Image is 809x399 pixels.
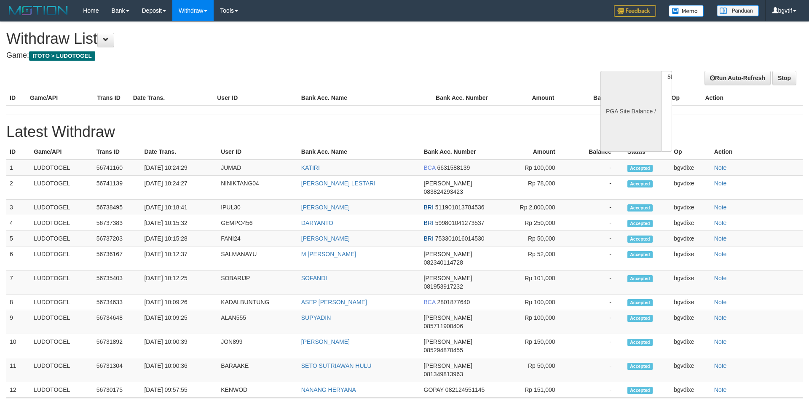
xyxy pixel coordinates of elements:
th: Bank Acc. Name [298,90,432,106]
td: 11 [6,358,30,382]
span: Accepted [627,275,653,282]
a: Note [714,314,727,321]
td: - [568,231,624,246]
td: [DATE] 10:00:39 [141,334,217,358]
td: bgvdixe [670,358,711,382]
span: 082340114728 [424,259,463,266]
span: Accepted [627,339,653,346]
a: NANANG HERYANA [301,386,356,393]
td: Rp 50,000 [502,231,568,246]
span: 6631588139 [437,164,470,171]
td: 56741160 [93,160,141,176]
td: FANI24 [217,231,298,246]
span: Accepted [627,236,653,243]
td: 5 [6,231,30,246]
td: bgvdixe [670,231,711,246]
td: bgvdixe [670,215,711,231]
td: [DATE] 10:09:26 [141,295,217,310]
td: BARAAKE [217,358,298,382]
td: [DATE] 09:57:55 [141,382,217,398]
td: - [568,160,624,176]
td: Rp 151,000 [502,382,568,398]
td: 56737383 [93,215,141,231]
span: Accepted [627,165,653,172]
td: IPUL30 [217,200,298,215]
td: [DATE] 10:00:36 [141,358,217,382]
td: LUDOTOGEL [30,160,93,176]
a: Note [714,180,727,187]
td: bgvdixe [670,334,711,358]
td: ALAN555 [217,310,298,334]
a: Note [714,204,727,211]
span: Accepted [627,299,653,306]
span: 2801877640 [437,299,470,305]
td: - [568,176,624,200]
th: User ID [214,90,298,106]
td: 56738495 [93,200,141,215]
a: [PERSON_NAME] [301,338,350,345]
th: Balance [568,144,624,160]
td: LUDOTOGEL [30,270,93,295]
th: Op [670,144,711,160]
th: User ID [217,144,298,160]
span: Accepted [627,204,653,212]
td: 3 [6,200,30,215]
span: [PERSON_NAME] [424,338,472,345]
a: Stop [772,71,796,85]
td: 56730175 [93,382,141,398]
td: Rp 100,000 [502,310,568,334]
th: Op [668,90,702,106]
td: Rp 150,000 [502,334,568,358]
td: 7 [6,270,30,295]
td: Rp 52,000 [502,246,568,270]
th: ID [6,90,27,106]
span: BRI [424,235,434,242]
td: Rp 101,000 [502,270,568,295]
span: BCA [424,299,436,305]
td: - [568,382,624,398]
span: ITOTO > LUDOTOGEL [29,51,95,61]
th: Date Trans. [141,144,217,160]
td: bgvdixe [670,246,711,270]
th: Amount [502,144,568,160]
td: 56734633 [93,295,141,310]
img: Button%20Memo.svg [669,5,704,17]
td: KENWOD [217,382,298,398]
a: [PERSON_NAME] [301,235,350,242]
td: [DATE] 10:18:41 [141,200,217,215]
a: M [PERSON_NAME] [301,251,356,257]
img: MOTION_logo.png [6,4,70,17]
td: - [568,270,624,295]
span: 085711900406 [424,323,463,329]
a: Note [714,220,727,226]
td: 56736167 [93,246,141,270]
th: Status [624,144,670,160]
span: Accepted [627,387,653,394]
a: SOFANDI [301,275,327,281]
span: [PERSON_NAME] [424,251,472,257]
span: BRI [424,220,434,226]
td: [DATE] 10:12:25 [141,270,217,295]
th: Action [702,90,803,106]
span: GOPAY [424,386,444,393]
th: Bank Acc. Number [432,90,500,106]
td: LUDOTOGEL [30,176,93,200]
td: Rp 100,000 [502,160,568,176]
span: [PERSON_NAME] [424,314,472,321]
a: DARYANTO [301,220,333,226]
span: [PERSON_NAME] [424,362,472,369]
th: ID [6,144,30,160]
span: 081953917232 [424,283,463,290]
td: bgvdixe [670,310,711,334]
td: - [568,200,624,215]
td: LUDOTOGEL [30,295,93,310]
img: panduan.png [717,5,759,16]
a: Note [714,386,727,393]
a: SETO SUTRIAWAN HULU [301,362,372,369]
td: LUDOTOGEL [30,246,93,270]
td: - [568,246,624,270]
span: BCA [424,164,436,171]
td: - [568,215,624,231]
span: 753301016014530 [435,235,485,242]
td: bgvdixe [670,295,711,310]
